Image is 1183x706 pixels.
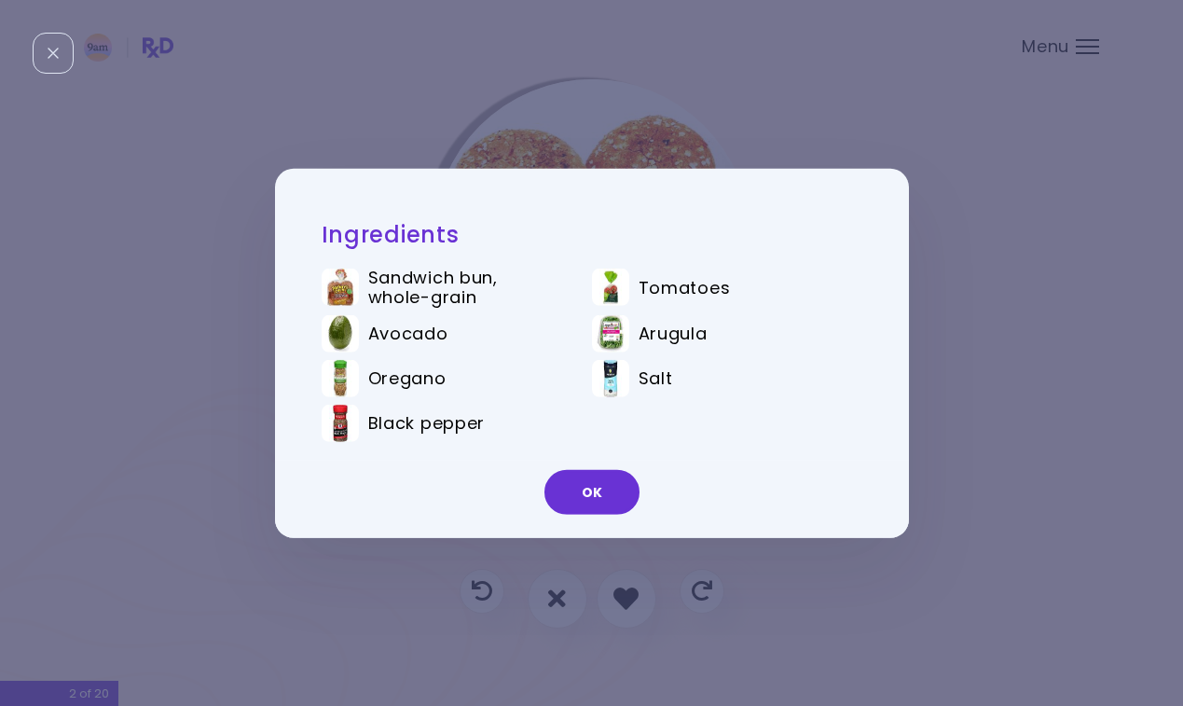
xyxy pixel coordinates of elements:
[639,324,708,344] span: Arugula
[368,268,565,308] span: Sandwich bun, whole-grain
[368,324,448,344] span: Avocado
[368,368,447,389] span: Oregano
[322,219,862,248] h2: Ingredients
[639,368,673,389] span: Salt
[33,33,74,74] div: Close
[544,470,640,515] button: OK
[639,277,731,298] span: Tomatoes
[368,413,486,434] span: Black pepper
